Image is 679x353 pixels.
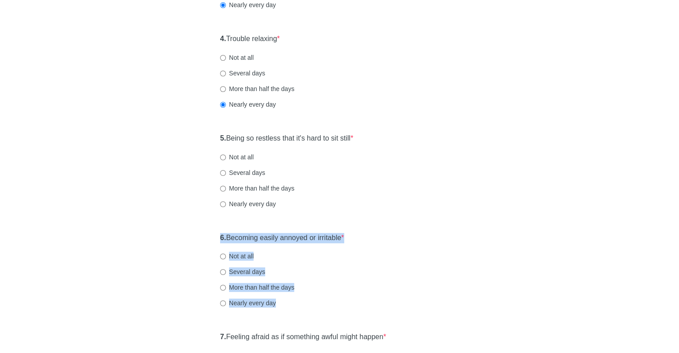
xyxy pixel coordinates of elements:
[220,269,226,275] input: Several days
[220,252,254,261] label: Not at all
[220,0,276,9] label: Nearly every day
[220,186,226,191] input: More than half the days
[220,184,294,193] label: More than half the days
[220,233,344,243] label: Becoming easily annoyed or irritable
[220,154,226,160] input: Not at all
[220,69,265,78] label: Several days
[220,300,226,306] input: Nearly every day
[220,102,226,108] input: Nearly every day
[220,34,280,44] label: Trouble relaxing
[220,201,226,207] input: Nearly every day
[220,153,254,162] label: Not at all
[220,170,226,176] input: Several days
[220,253,226,259] input: Not at all
[220,234,226,241] strong: 6.
[220,168,265,177] label: Several days
[220,53,254,62] label: Not at all
[220,71,226,76] input: Several days
[220,299,276,307] label: Nearly every day
[220,285,226,291] input: More than half the days
[220,267,265,276] label: Several days
[220,2,226,8] input: Nearly every day
[220,55,226,61] input: Not at all
[220,333,226,341] strong: 7.
[220,84,294,93] label: More than half the days
[220,100,276,109] label: Nearly every day
[220,86,226,92] input: More than half the days
[220,332,386,342] label: Feeling afraid as if something awful might happen
[220,283,294,292] label: More than half the days
[220,133,353,144] label: Being so restless that it's hard to sit still
[220,35,226,42] strong: 4.
[220,199,276,208] label: Nearly every day
[220,134,226,142] strong: 5.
